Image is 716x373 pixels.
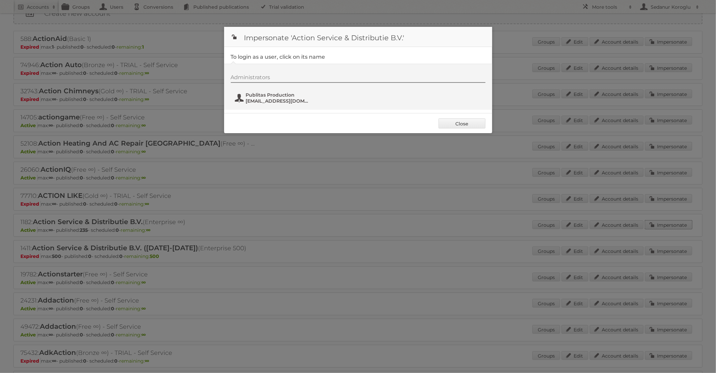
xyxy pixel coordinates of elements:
button: Publitas Production [EMAIL_ADDRESS][DOMAIN_NAME] [234,91,313,105]
a: Close [439,118,485,128]
div: Administrators [231,74,485,83]
span: [EMAIL_ADDRESS][DOMAIN_NAME] [246,98,311,104]
legend: To login as a user, click on its name [231,54,325,60]
h1: Impersonate 'Action Service & Distributie B.V.' [224,27,492,47]
span: Publitas Production [246,92,311,98]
